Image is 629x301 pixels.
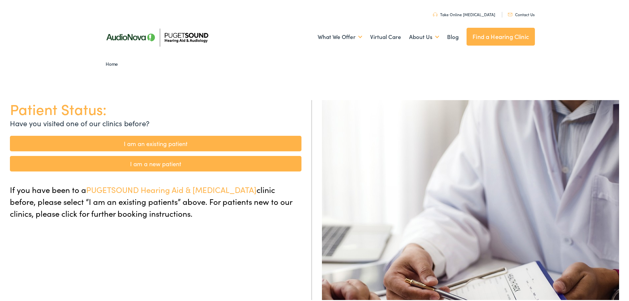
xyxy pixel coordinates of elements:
[10,182,301,218] p: If you have been to a clinic before, please select “I am an existing patients” above. For patient...
[10,155,301,170] a: I am a new patient
[10,116,301,127] p: Have you visited one of our clinics before?
[508,12,512,15] img: utility icon
[370,23,401,48] a: Virtual Care
[433,10,495,16] a: Take Online [MEDICAL_DATA]
[508,10,535,16] a: Contact Us
[86,183,257,194] span: PUGETSOUND Hearing Aid & [MEDICAL_DATA]
[467,26,535,44] a: Find a Hearing Clinic
[10,134,301,150] a: I am an existing patient
[447,23,459,48] a: Blog
[106,59,121,66] a: Home
[409,23,439,48] a: About Us
[318,23,362,48] a: What We Offer
[433,11,437,15] img: utility icon
[10,99,301,116] h1: Patient Status:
